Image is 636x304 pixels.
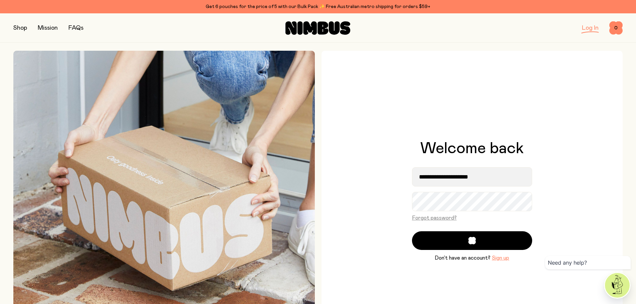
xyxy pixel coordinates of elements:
[38,25,58,31] a: Mission
[435,254,490,262] span: Don’t have an account?
[13,3,623,11] div: Get 6 pouches for the price of 5 with our Bulk Pack ✨ Free Australian metro shipping for orders $59+
[68,25,83,31] a: FAQs
[492,254,509,262] button: Sign up
[605,273,630,298] img: agent
[582,25,599,31] a: Log In
[412,214,457,222] button: Forgot password?
[420,140,524,157] h1: Welcome back
[545,256,631,269] div: Need any help?
[609,21,623,35] button: 0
